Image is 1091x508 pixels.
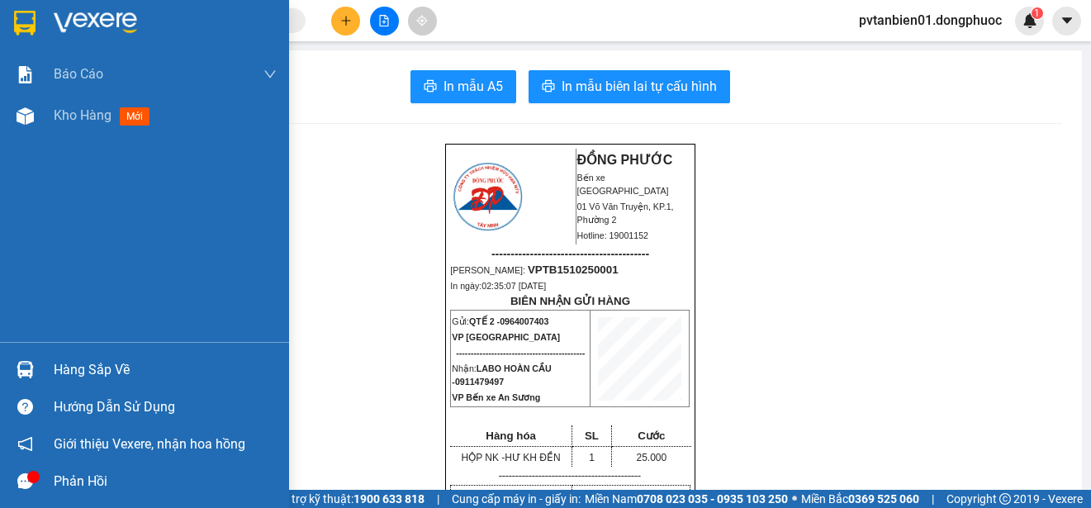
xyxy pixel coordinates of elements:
[17,107,34,125] img: warehouse-icon
[637,492,788,506] strong: 0708 023 035 - 0935 103 250
[638,430,665,442] span: Cước
[589,452,595,463] span: 1
[5,120,101,130] span: In ngày:
[450,281,546,291] span: In ngày:
[510,295,630,307] strong: BIÊN NHẬN GỬI HÀNG
[562,76,717,97] span: In mẫu biên lai tự cấu hình
[17,473,33,489] span: message
[54,358,277,382] div: Hàng sắp về
[45,89,202,102] span: -----------------------------------------
[1034,7,1040,19] span: 1
[340,15,352,26] span: plus
[54,469,277,494] div: Phản hồi
[462,452,561,463] span: HỘP NK -
[452,332,560,342] span: VP [GEOGRAPHIC_DATA]
[130,26,222,47] span: Bến xe [GEOGRAPHIC_DATA]
[263,68,277,81] span: down
[437,490,439,508] span: |
[36,120,101,130] span: 02:35:07 [DATE]
[6,10,79,83] img: logo
[505,452,560,463] span: HƯ KH ĐỀN
[452,392,540,402] span: VP Bến xe An Sương
[1060,13,1074,28] span: caret-down
[481,281,546,291] span: 02:35:07 [DATE]
[331,7,360,36] button: plus
[577,153,673,167] strong: ĐỒNG PHƯỚC
[486,430,536,442] span: Hàng hóa
[469,316,548,326] span: QTẾ 2 -
[120,107,149,126] span: mới
[585,430,599,442] span: SL
[424,79,437,95] span: printer
[274,490,425,508] span: Hỗ trợ kỹ thuật:
[353,492,425,506] strong: 1900 633 818
[130,9,226,23] strong: ĐỒNG PHƯỚC
[792,496,797,502] span: ⚪️
[452,363,551,387] span: Nhận:
[846,10,1015,31] span: pvtanbien01.dongphuoc
[577,202,674,225] span: 01 Võ Văn Truyện, KP.1, Phường 2
[500,316,548,326] span: 0964007403
[452,490,581,508] span: Cung cấp máy in - giấy in:
[450,469,690,482] p: -------------------------------------------
[1022,13,1037,28] img: icon-new-feature
[452,363,551,387] span: LABO HOÀN CẦU -
[452,316,548,326] span: Gửi:
[54,395,277,420] div: Hướng dẫn sử dụng
[54,64,103,84] span: Báo cáo
[491,247,649,260] span: -----------------------------------------
[130,50,227,70] span: 01 Võ Văn Truyện, KP.1, Phường 2
[637,452,667,463] span: 25.000
[848,492,919,506] strong: 0369 525 060
[585,490,788,508] span: Miền Nam
[451,160,524,233] img: logo
[17,66,34,83] img: solution-icon
[456,348,585,358] span: --------------------------------------------
[542,79,555,95] span: printer
[54,434,245,454] span: Giới thiệu Vexere, nhận hoa hồng
[450,265,618,275] span: [PERSON_NAME]:
[54,107,111,123] span: Kho hàng
[455,377,504,387] span: 0911479497
[17,399,33,415] span: question-circle
[5,107,173,116] span: [PERSON_NAME]:
[577,173,669,196] span: Bến xe [GEOGRAPHIC_DATA]
[416,15,428,26] span: aim
[999,493,1011,505] span: copyright
[83,105,173,117] span: VPTB1510250001
[14,11,36,36] img: logo-vxr
[408,7,437,36] button: aim
[17,361,34,378] img: warehouse-icon
[444,76,503,97] span: In mẫu A5
[577,230,649,240] span: Hotline: 19001152
[378,15,390,26] span: file-add
[529,70,730,103] button: printerIn mẫu biên lai tự cấu hình
[130,74,202,83] span: Hotline: 19001152
[410,70,516,103] button: printerIn mẫu A5
[801,490,919,508] span: Miền Bắc
[1032,7,1043,19] sup: 1
[1052,7,1081,36] button: caret-down
[528,263,619,276] span: VPTB1510250001
[370,7,399,36] button: file-add
[932,490,934,508] span: |
[17,436,33,452] span: notification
